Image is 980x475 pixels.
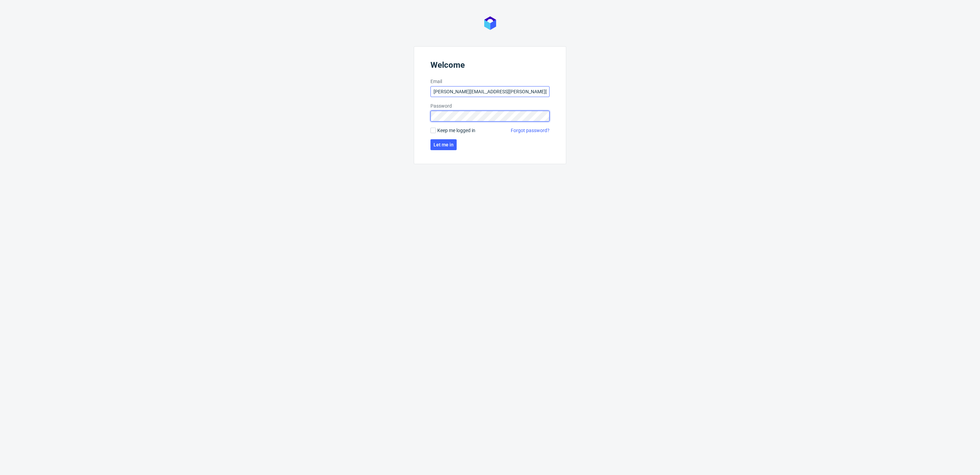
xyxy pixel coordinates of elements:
[434,142,454,147] span: Let me in
[430,78,550,85] label: Email
[430,102,550,109] label: Password
[430,60,550,73] header: Welcome
[430,86,550,97] input: you@youremail.com
[430,139,457,150] button: Let me in
[437,127,475,134] span: Keep me logged in
[511,127,550,134] a: Forgot password?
